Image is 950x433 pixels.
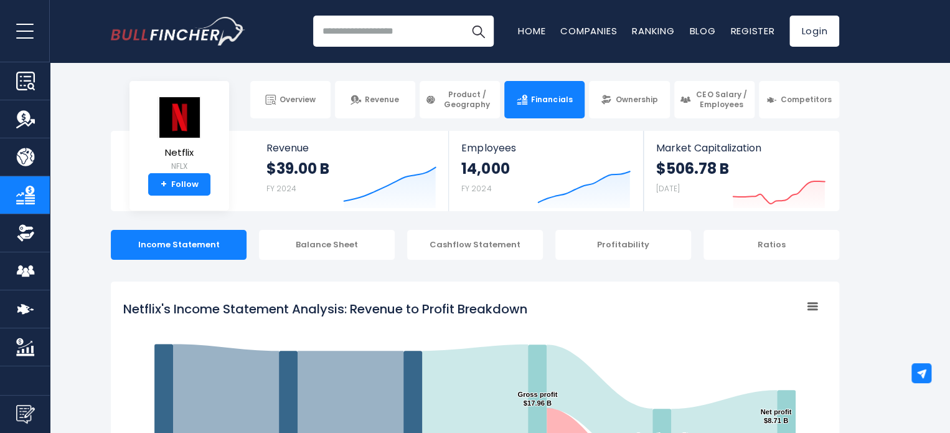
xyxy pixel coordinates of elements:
[694,90,749,109] span: CEO Salary / Employees
[760,408,791,424] text: Net profit $8.71 B
[789,16,839,47] a: Login
[365,95,399,105] span: Revenue
[531,95,572,105] span: Financials
[420,81,500,118] a: Product / Geography
[16,224,35,242] img: Ownership
[161,179,167,190] strong: +
[158,148,201,158] span: Netflix
[632,24,674,37] a: Ranking
[656,159,729,178] strong: $506.78 B
[123,300,527,318] tspan: Netflix's Income Statement Analysis: Revenue to Profit Breakdown
[589,81,669,118] a: Ownership
[656,142,825,154] span: Market Capitalization
[463,16,494,47] button: Search
[461,159,509,178] strong: 14,000
[555,230,691,260] div: Profitability
[158,161,201,172] small: NFLX
[111,230,247,260] div: Income Statement
[759,81,839,118] a: Competitors
[674,81,755,118] a: CEO Salary / Employees
[111,17,245,45] a: Go to homepage
[504,81,585,118] a: Financials
[440,90,494,109] span: Product / Geography
[449,131,642,211] a: Employees 14,000 FY 2024
[111,17,245,45] img: Bullfincher logo
[518,24,545,37] a: Home
[560,24,617,37] a: Companies
[266,159,329,178] strong: $39.00 B
[781,95,832,105] span: Competitors
[250,81,331,118] a: Overview
[254,131,449,211] a: Revenue $39.00 B FY 2024
[407,230,543,260] div: Cashflow Statement
[656,183,680,194] small: [DATE]
[280,95,316,105] span: Overview
[148,173,210,196] a: +Follow
[461,183,491,194] small: FY 2024
[615,95,657,105] span: Ownership
[461,142,630,154] span: Employees
[266,142,436,154] span: Revenue
[335,81,415,118] a: Revenue
[689,24,715,37] a: Blog
[517,391,557,407] text: Gross profit $17.96 B
[157,96,202,174] a: Netflix NFLX
[259,230,395,260] div: Balance Sheet
[644,131,838,211] a: Market Capitalization $506.78 B [DATE]
[703,230,839,260] div: Ratios
[730,24,774,37] a: Register
[266,183,296,194] small: FY 2024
